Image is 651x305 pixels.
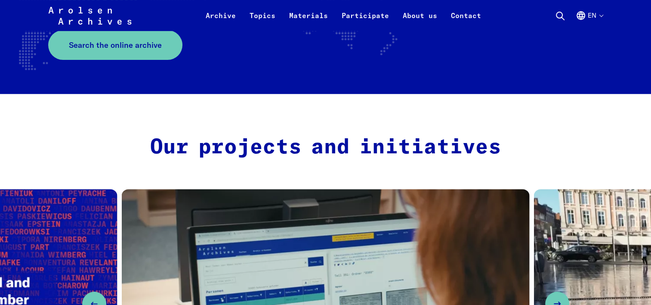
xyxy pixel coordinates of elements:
button: English, language selection [576,10,603,31]
a: About us [396,10,444,31]
a: Contact [444,10,488,31]
h2: Our projects and initiatives [144,135,508,160]
a: Participate [335,10,396,31]
a: Search the online archive [48,30,182,60]
a: Topics [243,10,282,31]
a: Materials [282,10,335,31]
span: Search the online archive [69,39,162,51]
nav: Primary [199,5,488,26]
a: Archive [199,10,243,31]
